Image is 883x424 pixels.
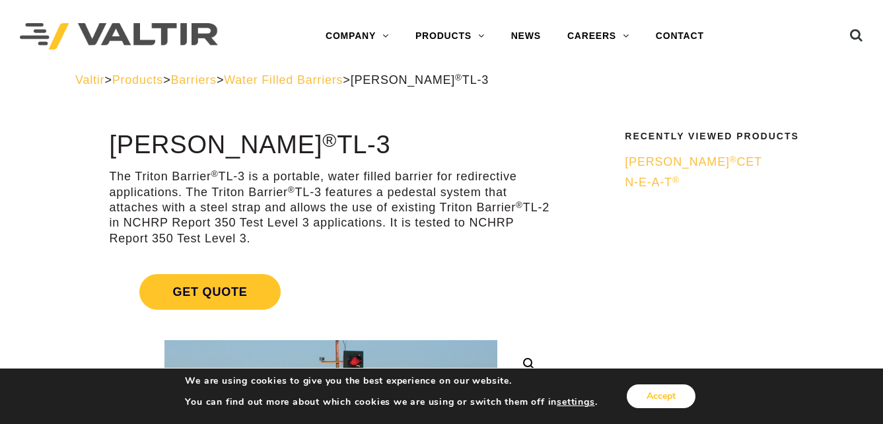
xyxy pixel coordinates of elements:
span: N-E-A-T [625,176,679,189]
a: Products [112,73,163,87]
h1: [PERSON_NAME] TL-3 [109,131,553,159]
p: We are using cookies to give you the best experience on our website. [185,375,597,387]
button: Accept [627,384,695,408]
sup: ® [455,73,462,83]
sup: ® [672,175,680,185]
a: Barriers [170,73,216,87]
sup: ® [288,185,295,195]
a: PRODUCTS [402,23,498,50]
sup: ® [516,200,523,210]
a: Valtir [75,73,104,87]
a: N-E-A-T® [625,175,799,190]
a: CONTACT [643,23,717,50]
a: CAREERS [554,23,643,50]
sup: ® [730,155,737,164]
button: settings [557,396,594,408]
img: Valtir [20,23,218,50]
span: [PERSON_NAME] TL-3 [351,73,489,87]
a: Water Filled Barriers [224,73,343,87]
p: You can find out more about which cookies we are using or switch them off in . [185,396,597,408]
a: Get Quote [109,258,553,326]
sup: ® [211,169,219,179]
div: > > > > [75,73,808,88]
a: NEWS [498,23,554,50]
h2: Recently Viewed Products [625,131,799,141]
a: COMPANY [312,23,402,50]
p: The Triton Barrier TL-3 is a portable, water filled barrier for redirective applications. The Tri... [109,169,553,246]
span: [PERSON_NAME] CET [625,155,762,168]
sup: ® [322,129,337,151]
span: Get Quote [139,274,280,310]
a: [PERSON_NAME]®CET [625,155,799,170]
